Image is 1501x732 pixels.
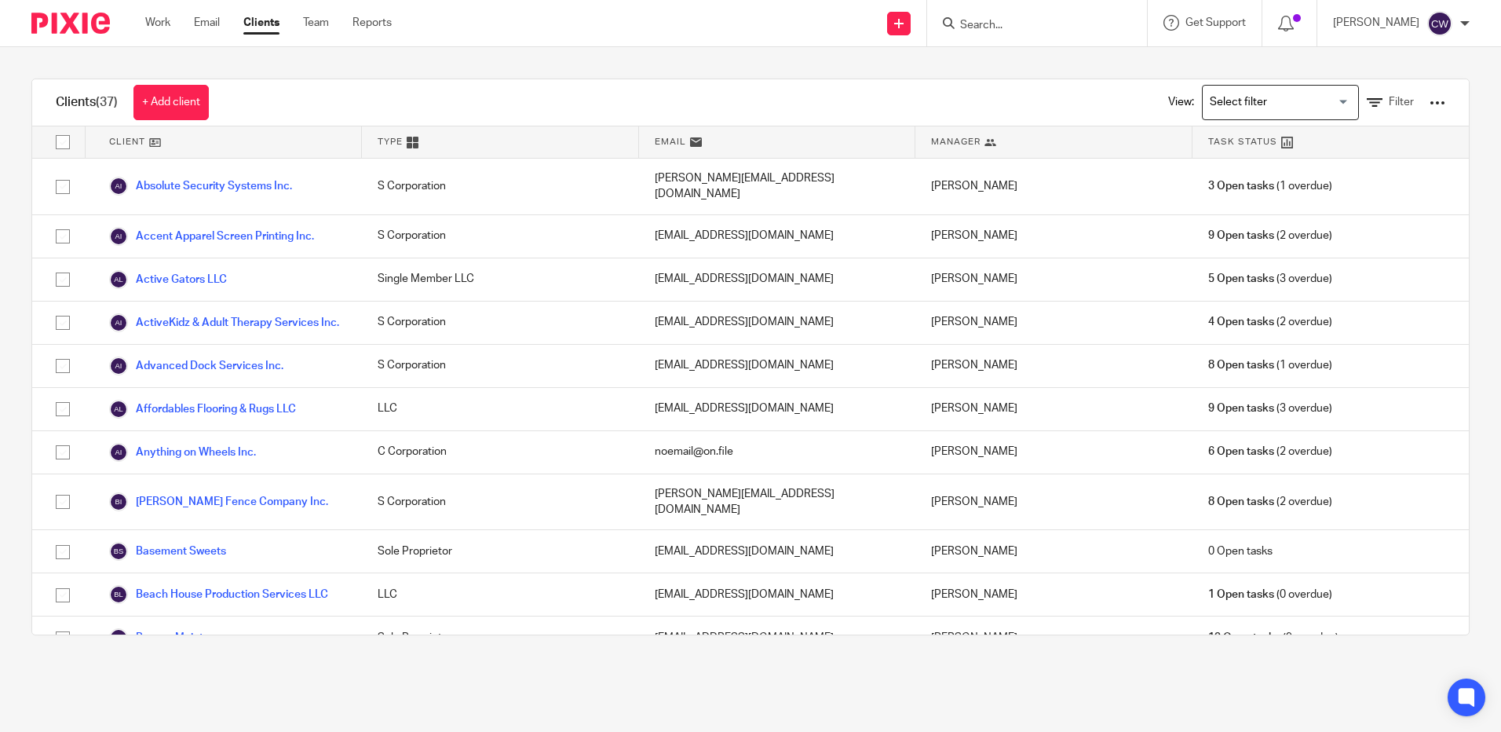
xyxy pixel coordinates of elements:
[109,628,241,647] a: Browns Maintenance
[1389,97,1414,108] span: Filter
[109,585,128,604] img: svg%3E
[639,431,915,474] div: noemail@on.file
[639,530,915,573] div: [EMAIL_ADDRESS][DOMAIN_NAME]
[915,159,1192,214] div: [PERSON_NAME]
[362,573,638,616] div: LLC
[915,573,1192,616] div: [PERSON_NAME]
[109,313,339,332] a: ActiveKidz & Adult Therapy Services Inc.
[362,474,638,530] div: S Corporation
[915,302,1192,344] div: [PERSON_NAME]
[915,474,1192,530] div: [PERSON_NAME]
[1427,11,1452,36] img: svg%3E
[639,474,915,530] div: [PERSON_NAME][EMAIL_ADDRESS][DOMAIN_NAME]
[109,313,128,332] img: svg%3E
[1208,178,1332,194] span: (1 overdue)
[1208,357,1332,373] span: (1 overdue)
[243,15,279,31] a: Clients
[362,258,638,301] div: Single Member LLC
[1208,314,1332,330] span: (2 overdue)
[109,400,128,419] img: svg%3E
[109,542,226,561] a: Basement Sweets
[1208,587,1274,602] span: 1 Open tasks
[56,94,118,111] h1: Clients
[362,530,638,573] div: Sole Proprietor
[1208,401,1332,416] span: (3 overdue)
[96,96,118,108] span: (37)
[1208,401,1274,416] span: 9 Open tasks
[639,573,915,616] div: [EMAIL_ADDRESS][DOMAIN_NAME]
[109,227,314,246] a: Accent Apparel Screen Printing Inc.
[639,258,915,301] div: [EMAIL_ADDRESS][DOMAIN_NAME]
[109,628,128,647] img: svg%3E
[1185,17,1246,28] span: Get Support
[1208,228,1274,243] span: 9 Open tasks
[362,215,638,258] div: S Corporation
[915,530,1192,573] div: [PERSON_NAME]
[109,542,128,561] img: svg%3E
[915,258,1192,301] div: [PERSON_NAME]
[145,15,170,31] a: Work
[362,617,638,659] div: Sole Proprietor
[194,15,220,31] a: Email
[915,388,1192,430] div: [PERSON_NAME]
[1208,178,1274,194] span: 3 Open tasks
[109,492,328,511] a: [PERSON_NAME] Fence Company Inc.
[109,135,145,148] span: Client
[639,388,915,430] div: [EMAIL_ADDRESS][DOMAIN_NAME]
[303,15,329,31] a: Team
[1208,271,1274,287] span: 5 Open tasks
[1208,444,1274,459] span: 6 Open tasks
[109,177,292,196] a: Absolute Security Systems Inc.
[1208,630,1280,646] span: 12 Open tasks
[959,19,1100,33] input: Search
[378,135,403,148] span: Type
[48,127,78,157] input: Select all
[639,159,915,214] div: [PERSON_NAME][EMAIL_ADDRESS][DOMAIN_NAME]
[109,357,283,375] a: Advanced Dock Services Inc.
[1208,444,1332,459] span: (2 overdue)
[1208,135,1277,148] span: Task Status
[1204,89,1349,116] input: Search for option
[639,617,915,659] div: [EMAIL_ADDRESS][DOMAIN_NAME]
[1208,630,1338,646] span: (9 overdue)
[109,443,256,462] a: Anything on Wheels Inc.
[931,135,981,148] span: Manager
[362,302,638,344] div: S Corporation
[1145,79,1445,126] div: View:
[109,177,128,196] img: svg%3E
[639,302,915,344] div: [EMAIL_ADDRESS][DOMAIN_NAME]
[1208,357,1274,373] span: 8 Open tasks
[362,431,638,474] div: C Corporation
[915,215,1192,258] div: [PERSON_NAME]
[133,85,209,120] a: + Add client
[31,13,110,34] img: Pixie
[109,357,128,375] img: svg%3E
[109,227,128,246] img: svg%3E
[109,492,128,511] img: svg%3E
[109,270,128,289] img: svg%3E
[639,215,915,258] div: [EMAIL_ADDRESS][DOMAIN_NAME]
[1208,544,1273,559] span: 0 Open tasks
[915,617,1192,659] div: [PERSON_NAME]
[109,585,328,604] a: Beach House Production Services LLC
[1208,494,1274,510] span: 8 Open tasks
[362,159,638,214] div: S Corporation
[915,431,1192,474] div: [PERSON_NAME]
[1208,271,1332,287] span: (3 overdue)
[655,135,686,148] span: Email
[1208,587,1332,602] span: (0 overdue)
[1333,15,1419,31] p: [PERSON_NAME]
[109,400,296,419] a: Affordables Flooring & Rugs LLC
[109,270,227,289] a: Active Gators LLC
[639,345,915,387] div: [EMAIL_ADDRESS][DOMAIN_NAME]
[1208,494,1332,510] span: (2 overdue)
[352,15,392,31] a: Reports
[915,345,1192,387] div: [PERSON_NAME]
[1208,314,1274,330] span: 4 Open tasks
[1202,85,1359,120] div: Search for option
[109,443,128,462] img: svg%3E
[362,345,638,387] div: S Corporation
[362,388,638,430] div: LLC
[1208,228,1332,243] span: (2 overdue)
